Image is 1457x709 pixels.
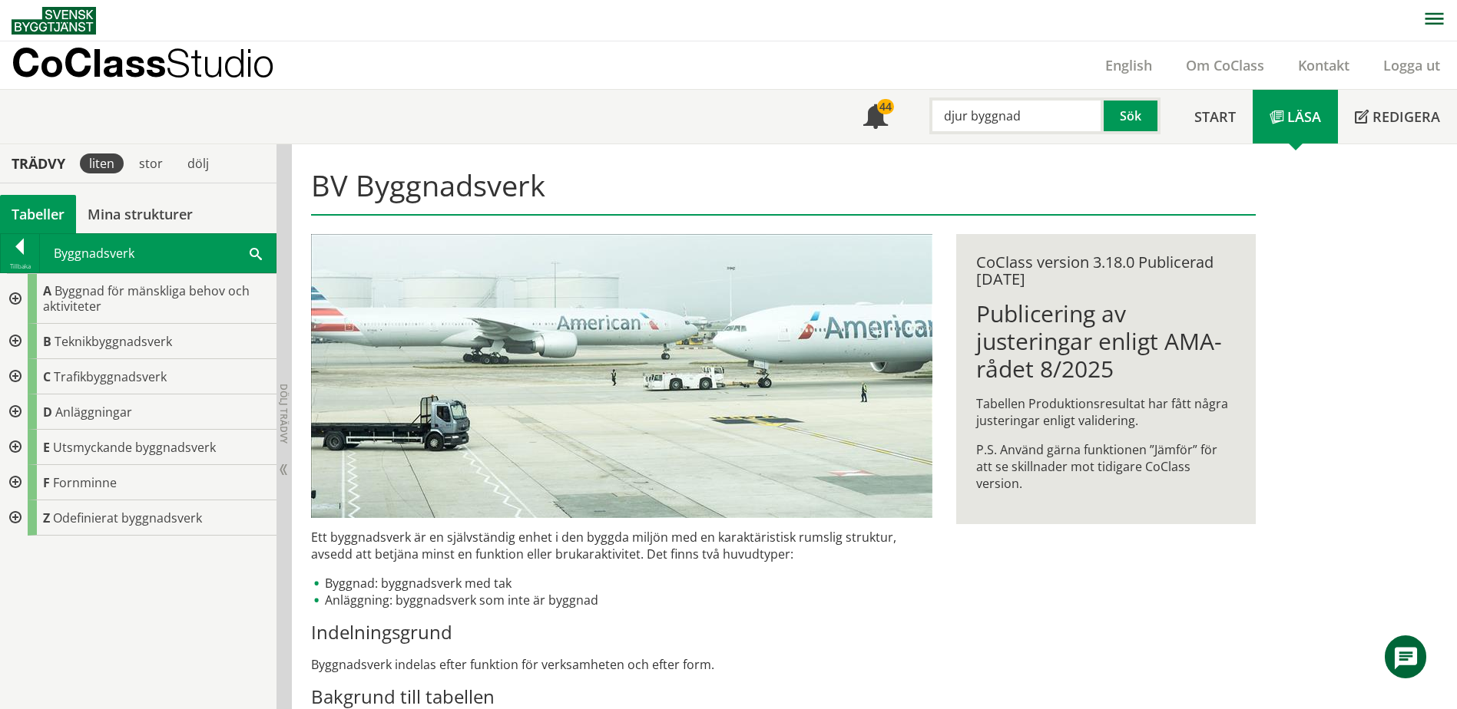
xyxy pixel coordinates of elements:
a: Mina strukturer [76,195,204,233]
span: F [43,474,50,491]
img: Svensk Byggtjänst [12,7,96,35]
span: Byggnad för mänskliga behov och aktiviteter [43,282,250,315]
div: stor [130,153,172,173]
div: dölj [178,153,218,173]
span: Z [43,509,50,526]
span: Start [1194,107,1236,126]
span: Redigera [1373,107,1440,126]
h3: Bakgrund till tabellen [311,685,932,708]
p: Tabellen Produktionsresultat har fått några justeringar enligt validering. [976,395,1235,429]
a: Start [1177,90,1253,143]
p: CoClass [12,54,274,71]
a: English [1088,56,1169,74]
span: Utsmyckande byggnadsverk [53,439,216,456]
a: Kontakt [1281,56,1366,74]
a: Logga ut [1366,56,1457,74]
div: 44 [877,99,894,114]
input: Sök [929,97,1104,134]
p: P.S. Använd gärna funktionen ”Jämför” för att se skillnader mot tidigare CoClass version. [976,441,1235,492]
span: D [43,404,52,420]
li: Anläggning: byggnadsverk som inte är byggnad [311,592,932,608]
h1: BV Byggnadsverk [311,168,1255,216]
span: Odefinierat byggnadsverk [53,509,202,526]
span: Trafikbyggnadsverk [54,368,167,385]
span: Sök i tabellen [250,245,262,261]
span: Dölj trädvy [277,384,290,444]
span: Fornminne [53,474,117,491]
h1: Publicering av justeringar enligt AMA-rådet 8/2025 [976,300,1235,383]
a: Läsa [1253,90,1338,143]
a: 44 [846,90,905,143]
a: CoClassStudio [12,41,307,89]
li: Byggnad: byggnadsverk med tak [311,575,932,592]
span: C [43,368,51,385]
span: Notifikationer [863,106,888,130]
div: liten [80,153,124,173]
span: Anläggningar [55,404,132,420]
h3: Indelningsgrund [311,621,932,644]
span: B [43,333,51,350]
span: A [43,282,51,299]
a: Redigera [1338,90,1457,143]
div: Tillbaka [1,260,39,272]
div: CoClass version 3.18.0 Publicerad [DATE] [976,254,1235,288]
span: Läsa [1287,107,1321,126]
div: Byggnadsverk [40,234,276,272]
img: flygplatsbana.jpg [311,234,932,518]
button: Sök [1104,97,1161,134]
div: Trädvy [3,155,74,172]
span: E [43,439,50,456]
span: Studio [166,40,274,85]
span: Teknikbyggnadsverk [55,333,172,350]
a: Om CoClass [1169,56,1281,74]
